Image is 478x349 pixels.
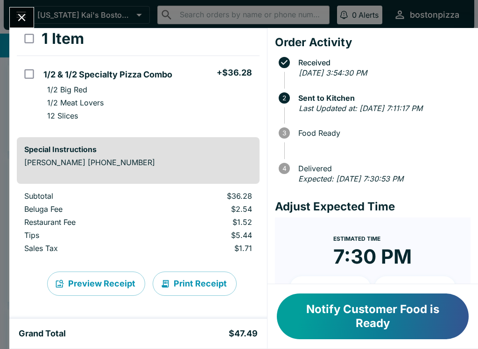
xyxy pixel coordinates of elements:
em: [DATE] 3:54:30 PM [299,68,367,77]
p: $2.54 [161,204,252,214]
h5: + $36.28 [217,67,252,78]
button: + 20 [374,276,456,300]
p: $1.52 [161,217,252,227]
time: 7:30 PM [333,244,412,269]
p: $36.28 [161,191,252,201]
p: Sales Tax [24,244,146,253]
h3: 1 Item [42,29,84,48]
p: Subtotal [24,191,146,201]
p: Restaurant Fee [24,217,146,227]
button: Preview Receipt [47,272,145,296]
button: Notify Customer Food is Ready [277,293,469,339]
span: Food Ready [294,129,471,137]
button: Print Receipt [153,272,237,296]
p: 12 Slices [47,111,78,120]
h5: 1/2 & 1/2 Specialty Pizza Combo [43,69,172,80]
span: Delivered [294,164,471,173]
em: Last Updated at: [DATE] 7:11:17 PM [299,104,422,113]
em: Expected: [DATE] 7:30:53 PM [298,174,403,183]
span: Estimated Time [333,235,380,242]
span: Sent to Kitchen [294,94,471,102]
h5: $47.49 [229,328,258,339]
text: 3 [282,129,286,137]
text: 4 [282,165,286,172]
button: + 10 [290,276,371,300]
p: $1.71 [161,244,252,253]
button: Close [10,7,34,28]
p: $5.44 [161,230,252,240]
p: Tips [24,230,146,240]
table: orders table [17,22,260,130]
p: 1/2 Big Red [47,85,87,94]
h6: Special Instructions [24,145,252,154]
h4: Adjust Expected Time [275,200,471,214]
span: Received [294,58,471,67]
p: 1/2 Meat Lovers [47,98,104,107]
h5: Grand Total [19,328,66,339]
table: orders table [17,191,260,257]
p: [PERSON_NAME] [PHONE_NUMBER] [24,158,252,167]
text: 2 [282,94,286,102]
h4: Order Activity [275,35,471,49]
p: Beluga Fee [24,204,146,214]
